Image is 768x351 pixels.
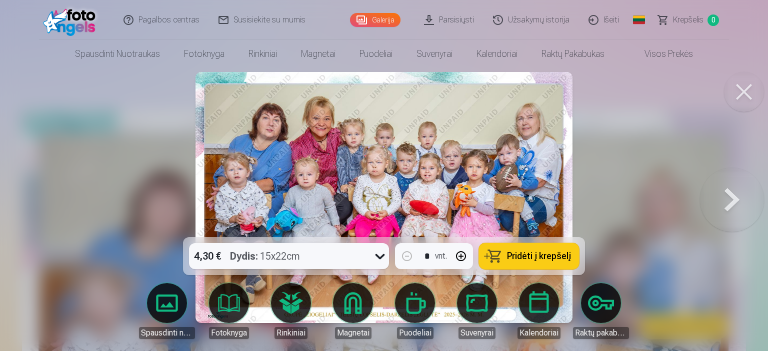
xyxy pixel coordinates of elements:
[209,327,249,339] div: Fotoknyga
[673,14,703,26] span: Krepšelis
[511,283,567,339] a: Kalendoriai
[435,250,447,262] div: vnt.
[616,40,705,68] a: Visos prekės
[707,14,719,26] span: 0
[529,40,616,68] a: Raktų pakabukas
[172,40,236,68] a: Fotoknyga
[347,40,404,68] a: Puodeliai
[236,40,289,68] a: Rinkiniai
[449,283,505,339] a: Suvenyrai
[397,327,433,339] div: Puodeliai
[139,283,195,339] a: Spausdinti nuotraukas
[325,283,381,339] a: Magnetai
[573,327,629,339] div: Raktų pakabukas
[507,252,571,261] span: Pridėti į krepšelį
[230,249,258,263] strong: Dydis :
[335,327,371,339] div: Magnetai
[263,283,319,339] a: Rinkiniai
[517,327,560,339] div: Kalendoriai
[274,327,307,339] div: Rinkiniai
[458,327,495,339] div: Suvenyrai
[289,40,347,68] a: Magnetai
[404,40,464,68] a: Suvenyrai
[63,40,172,68] a: Spausdinti nuotraukas
[201,283,257,339] a: Fotoknyga
[139,327,195,339] div: Spausdinti nuotraukas
[573,283,629,339] a: Raktų pakabukas
[387,283,443,339] a: Puodeliai
[350,13,400,27] a: Galerija
[230,243,300,269] div: 15x22cm
[43,4,100,36] img: /fa2
[189,243,226,269] div: 4,30 €
[479,243,579,269] button: Pridėti į krepšelį
[464,40,529,68] a: Kalendoriai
